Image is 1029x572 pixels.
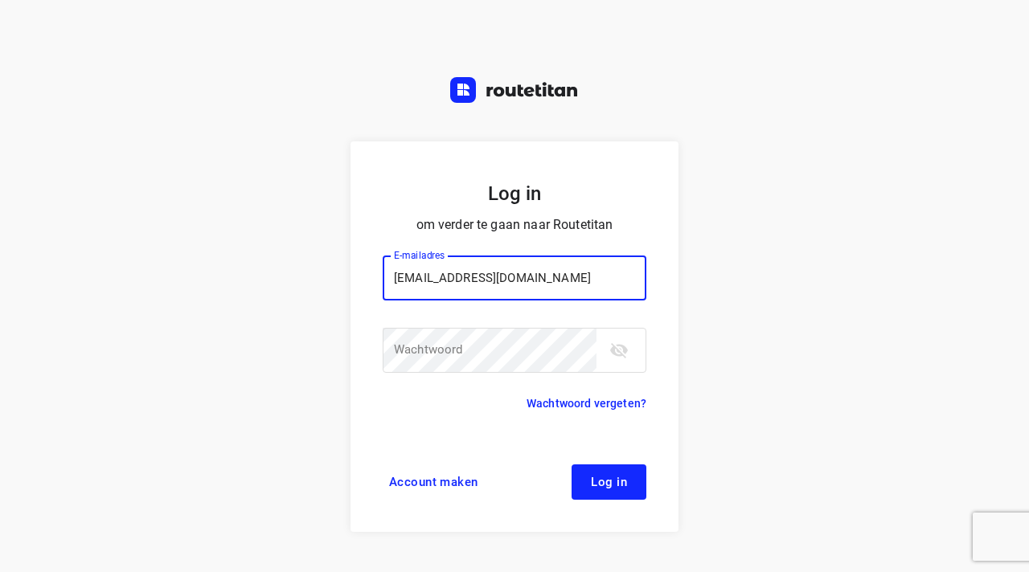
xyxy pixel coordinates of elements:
a: Account maken [383,464,485,500]
button: Log in [572,464,646,500]
span: Log in [591,476,627,488]
a: Wachtwoord vergeten? [527,394,646,413]
span: Account maken [389,476,478,488]
button: toggle password visibility [603,334,635,366]
h5: Log in [383,180,646,207]
img: Routetitan [450,77,579,103]
p: om verder te gaan naar Routetitan [383,214,646,236]
a: Routetitan [450,77,579,107]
